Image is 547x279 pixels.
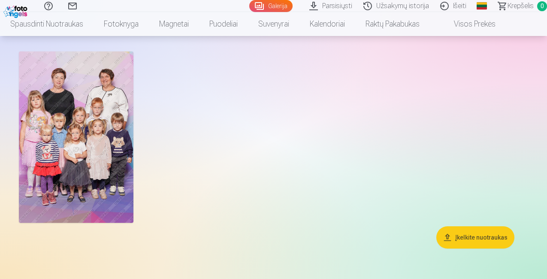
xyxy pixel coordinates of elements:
[299,12,355,36] a: Kalendoriai
[149,12,199,36] a: Magnetai
[436,226,514,249] button: Įkelkite nuotraukas
[537,1,547,11] span: 0
[94,12,149,36] a: Fotoknyga
[248,12,299,36] a: Suvenyrai
[3,3,30,18] img: /fa2
[430,12,506,36] a: Visos prekės
[355,12,430,36] a: Raktų pakabukas
[199,12,248,36] a: Puodeliai
[508,1,534,11] span: Krepšelis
